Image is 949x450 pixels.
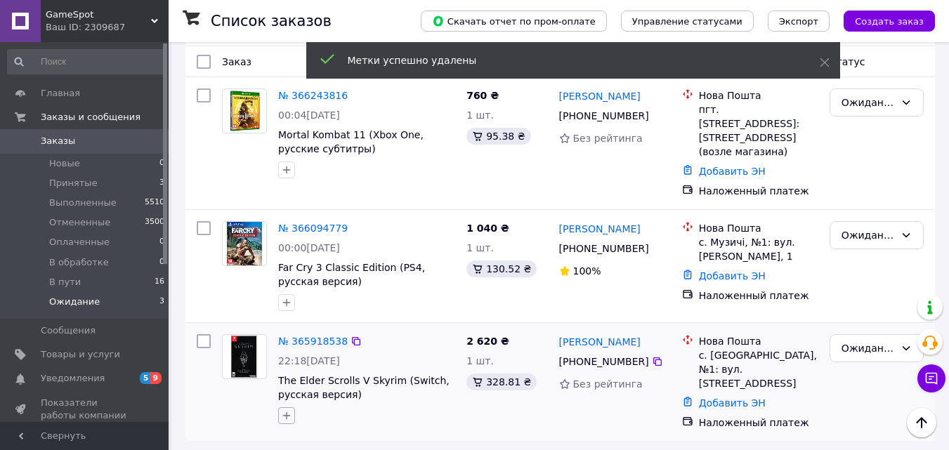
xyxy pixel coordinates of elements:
img: Фото товару [231,335,258,378]
span: Оплаченные [49,236,110,249]
button: Экспорт [768,11,830,32]
a: [PERSON_NAME] [559,222,641,236]
span: 760 ₴ [466,90,499,101]
a: [PERSON_NAME] [559,89,641,103]
div: Ожидание [842,340,895,356]
span: Создать заказ [855,16,924,27]
a: № 366094779 [278,223,348,234]
div: 95.38 ₴ [466,128,530,145]
span: [PHONE_NUMBER] [559,110,649,121]
span: 3 [159,296,164,308]
div: Наложенный платеж [699,416,818,430]
div: с. [GEOGRAPHIC_DATA], №1: вул. [STREET_ADDRESS] [699,348,818,390]
span: Без рейтинга [573,133,643,144]
img: Фото товару [226,89,262,133]
span: Новые [49,157,80,170]
span: Ожидание [49,296,100,308]
span: 3500 [145,216,164,229]
span: Уведомления [41,372,105,385]
span: Заказы и сообщения [41,111,140,124]
img: Фото товару [227,222,262,265]
span: Статус [830,56,865,67]
span: Главная [41,87,80,100]
span: 16 [155,276,164,289]
a: Фото товару [222,88,267,133]
div: Ваш ID: 2309687 [46,21,169,34]
span: В обработке [49,256,109,269]
div: Ожидание [842,95,895,110]
a: Создать заказ [830,15,935,26]
span: Заказы [41,135,75,147]
a: The Elder Scrolls V Skyrim (Switch, русская версия) [278,375,450,400]
span: 0 [159,236,164,249]
div: Наложенный платеж [699,289,818,303]
span: 3 [159,177,164,190]
button: Создать заказ [844,11,935,32]
span: 00:04[DATE] [278,110,340,121]
button: Управление статусами [621,11,754,32]
span: 9 [150,372,162,384]
span: 22:18[DATE] [278,355,340,366]
div: 328.81 ₴ [466,373,537,390]
span: Показатели работы компании [41,397,130,422]
button: Наверх [907,408,936,437]
a: Фото товару [222,221,267,266]
span: Управление статусами [632,16,742,27]
div: Ожидание [842,227,895,243]
span: 2 620 ₴ [466,336,509,347]
input: Поиск [7,49,166,74]
a: Добавить ЭН [699,166,766,177]
button: Скачать отчет по пром-оплате [421,11,607,32]
div: 130.52 ₴ [466,260,537,277]
button: Чат с покупателем [917,364,945,392]
a: № 366243816 [278,90,348,101]
span: 00:00[DATE] [278,242,340,253]
div: пгт. [STREET_ADDRESS]: [STREET_ADDRESS] (возле магазина) [699,102,818,159]
span: 0 [159,256,164,269]
span: Без рейтинга [573,378,643,390]
span: В пути [49,276,81,289]
span: 1 шт. [466,110,494,121]
span: Экспорт [779,16,818,27]
div: Нова Пошта [699,334,818,348]
span: 1 шт. [466,355,494,366]
span: Товары и услуги [41,348,120,361]
span: Сообщения [41,324,96,337]
span: 1 040 ₴ [466,223,509,234]
a: [PERSON_NAME] [559,335,641,349]
span: 5 [140,372,151,384]
div: с. Музичі, №1: вул. [PERSON_NAME], 1 [699,235,818,263]
span: 100% [573,265,601,277]
a: Добавить ЭН [699,270,766,282]
span: [PHONE_NUMBER] [559,243,649,254]
a: Far Cry 3 Classic Edition (PS4, русская версия) [278,262,425,287]
span: Скачать отчет по пром-оплате [432,15,596,27]
div: Метки успешно удалены [348,53,785,67]
a: Фото товару [222,334,267,379]
span: GameSpot [46,8,151,21]
span: Отмененные [49,216,110,229]
span: Заказ [222,56,251,67]
span: 5510 [145,197,164,209]
div: Наложенный платеж [699,184,818,198]
span: 1 шт. [466,242,494,253]
span: Принятые [49,177,98,190]
a: Mortal Kombat 11 (Xbox One, русские субтитры) [278,129,424,154]
div: Нова Пошта [699,88,818,102]
span: Выполненные [49,197,117,209]
h1: Список заказов [211,13,332,29]
span: [PHONE_NUMBER] [559,356,649,367]
a: Добавить ЭН [699,397,766,409]
span: 0 [159,157,164,170]
a: № 365918538 [278,336,348,347]
div: Нова Пошта [699,221,818,235]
